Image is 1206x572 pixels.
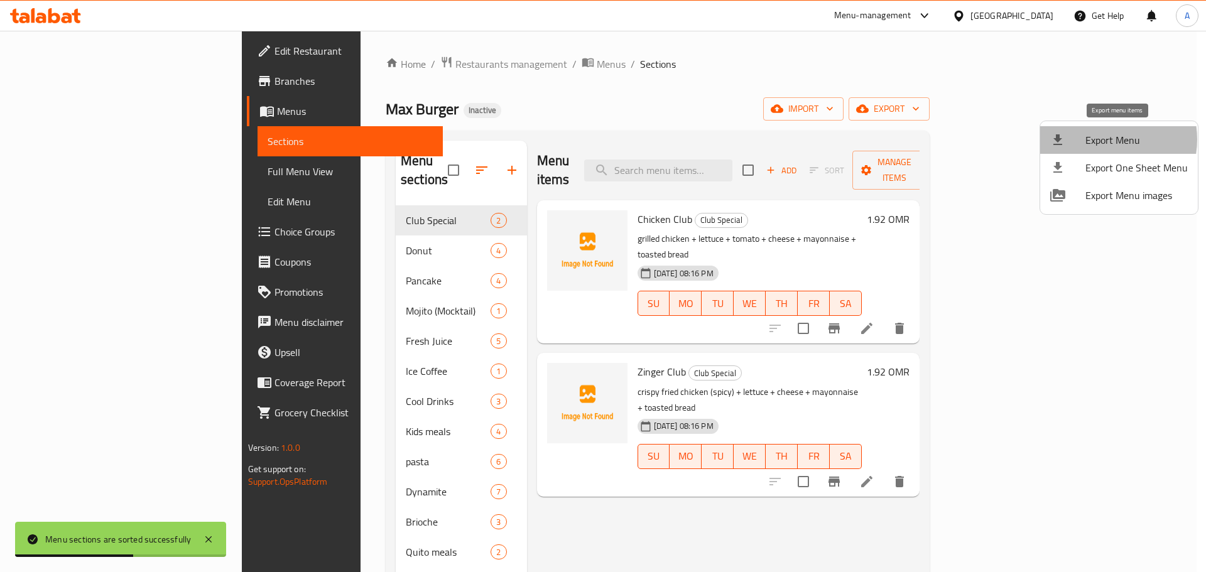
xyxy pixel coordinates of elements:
[1085,160,1188,175] span: Export One Sheet Menu
[1040,154,1198,181] li: Export one sheet menu items
[45,532,191,546] div: Menu sections are sorted successfully
[1085,132,1188,148] span: Export Menu
[1085,188,1188,203] span: Export Menu images
[1040,181,1198,209] li: Export Menu images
